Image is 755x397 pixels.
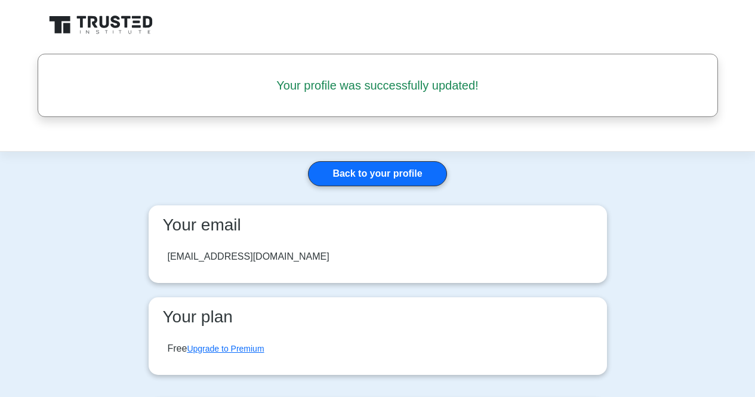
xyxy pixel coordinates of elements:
h3: Your plan [158,307,597,327]
h3: Your email [158,215,597,235]
div: [EMAIL_ADDRESS][DOMAIN_NAME] [168,250,329,264]
a: Upgrade to Premium [187,344,264,353]
div: Free [168,341,264,356]
a: Back to your profile [308,161,446,186]
h5: Your profile was successfully updated! [64,78,691,93]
